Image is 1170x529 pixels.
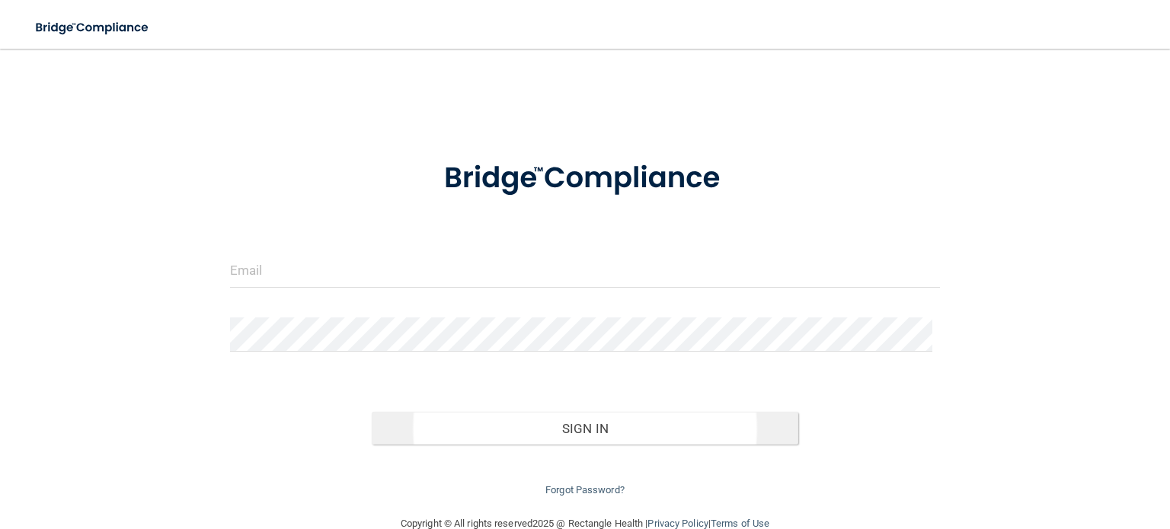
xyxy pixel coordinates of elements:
[545,484,625,496] a: Forgot Password?
[372,412,798,445] button: Sign In
[711,518,769,529] a: Terms of Use
[23,12,163,43] img: bridge_compliance_login_screen.278c3ca4.svg
[230,253,940,288] input: Email
[414,140,757,217] img: bridge_compliance_login_screen.278c3ca4.svg
[647,518,708,529] a: Privacy Policy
